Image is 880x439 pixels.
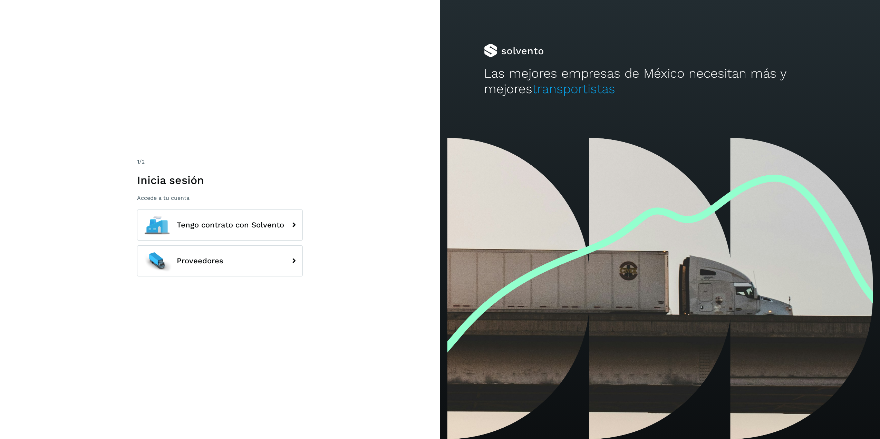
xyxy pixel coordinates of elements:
span: transportistas [532,81,615,96]
button: Tengo contrato con Solvento [137,209,303,241]
h2: Las mejores empresas de México necesitan más y mejores [484,66,836,97]
span: 1 [137,158,139,165]
p: Accede a tu cuenta [137,195,303,201]
button: Proveedores [137,245,303,276]
div: /2 [137,158,303,166]
span: Tengo contrato con Solvento [177,221,284,229]
h1: Inicia sesión [137,174,303,187]
span: Proveedores [177,257,223,265]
